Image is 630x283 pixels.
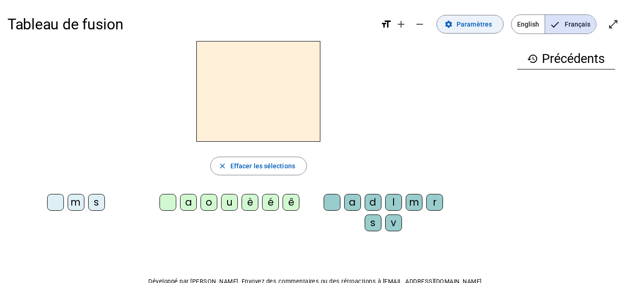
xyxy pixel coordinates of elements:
[527,53,538,64] mat-icon: history
[88,194,105,211] div: s
[395,19,407,30] mat-icon: add
[242,194,258,211] div: è
[7,9,373,39] h1: Tableau de fusion
[406,194,422,211] div: m
[381,19,392,30] mat-icon: format_size
[414,19,425,30] mat-icon: remove
[68,194,84,211] div: m
[218,162,227,170] mat-icon: close
[608,19,619,30] mat-icon: open_in_full
[410,15,429,34] button: Diminuer la taille de la police
[426,194,443,211] div: r
[517,48,615,69] h3: Précédents
[221,194,238,211] div: u
[210,157,307,175] button: Effacer les sélections
[545,15,596,34] span: Français
[262,194,279,211] div: é
[392,15,410,34] button: Augmenter la taille de la police
[385,194,402,211] div: l
[604,15,623,34] button: Entrer en plein écran
[344,194,361,211] div: a
[385,214,402,231] div: v
[511,14,596,34] mat-button-toggle-group: Language selection
[230,160,295,172] span: Effacer les sélections
[180,194,197,211] div: a
[365,214,381,231] div: s
[444,20,453,28] mat-icon: settings
[436,15,504,34] button: Paramètres
[283,194,299,211] div: ê
[512,15,545,34] span: English
[201,194,217,211] div: o
[365,194,381,211] div: d
[457,19,492,30] span: Paramètres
